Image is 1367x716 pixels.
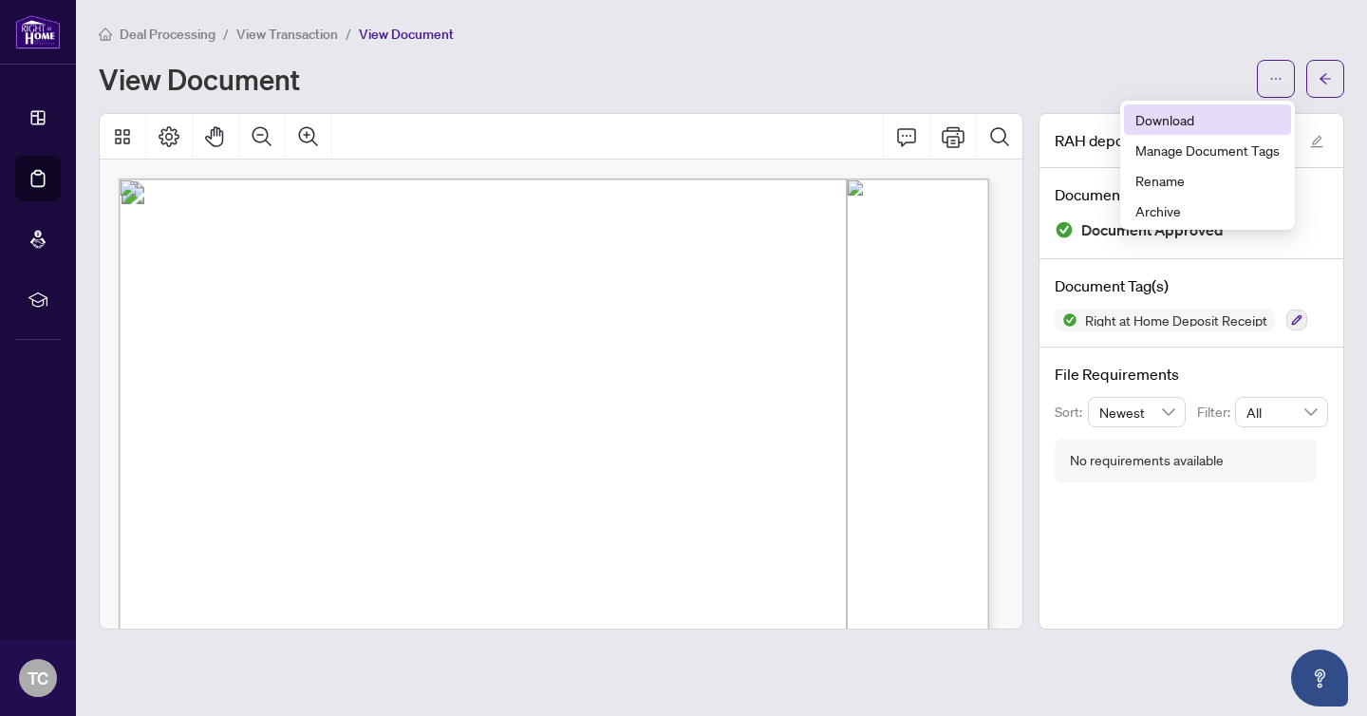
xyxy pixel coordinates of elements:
[1135,170,1280,191] span: Rename
[1055,363,1328,386] h4: File Requirements
[1319,72,1332,85] span: arrow-left
[1135,140,1280,160] span: Manage Document Tags
[99,28,112,41] span: home
[1055,402,1088,423] p: Sort:
[236,26,338,43] span: View Transaction
[1099,398,1175,426] span: Newest
[1055,183,1328,206] h4: Document Status
[1081,217,1224,243] span: Document Approved
[346,23,351,45] li: /
[1197,402,1235,423] p: Filter:
[1246,398,1317,426] span: All
[120,26,215,43] span: Deal Processing
[15,14,61,49] img: logo
[28,665,48,691] span: TC
[1291,650,1348,707] button: Open asap
[1055,129,1292,152] span: RAH deposit receipt 2nd deposit receipt.pdf
[1077,313,1275,327] span: Right at Home Deposit Receipt
[1055,274,1328,297] h4: Document Tag(s)
[1070,450,1224,471] div: No requirements available
[1135,200,1280,221] span: Archive
[223,23,229,45] li: /
[1310,135,1323,148] span: edit
[1269,72,1283,85] span: ellipsis
[1135,109,1280,130] span: Download
[359,26,454,43] span: View Document
[1055,220,1074,239] img: Document Status
[1055,309,1077,331] img: Status Icon
[99,64,300,94] h1: View Document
